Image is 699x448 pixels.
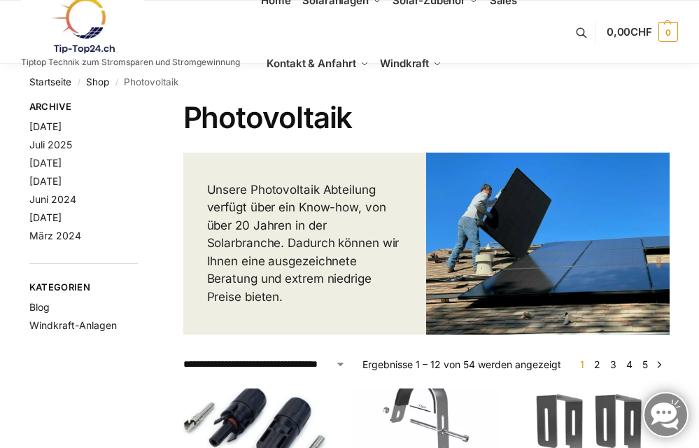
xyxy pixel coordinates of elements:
span: / [71,77,86,88]
a: Juli 2025 [29,139,72,150]
a: Blog [29,301,50,313]
img: Photovoltaik Dachanlagen [426,153,670,335]
a: Seite 4 [623,358,636,370]
a: Windkraft [374,32,448,95]
a: Juni 2024 [29,193,76,205]
a: [DATE] [29,120,62,132]
p: Tiptop Technik zum Stromsparen und Stromgewinnung [21,58,240,66]
a: Seite 3 [607,358,620,370]
a: 0,00CHF 0 [607,11,678,53]
span: CHF [630,25,652,38]
h1: Photovoltaik [183,100,670,135]
span: Kategorien [29,281,139,295]
a: [DATE] [29,211,62,223]
span: 0,00 [607,25,652,38]
p: Ergebnisse 1 – 12 von 54 werden angezeigt [362,357,561,372]
a: [DATE] [29,157,62,169]
span: / [109,77,124,88]
a: März 2024 [29,230,81,241]
span: Seite 1 [577,358,588,370]
a: → [654,357,665,372]
a: Startseite [29,76,71,87]
span: Windkraft [380,57,429,70]
span: Archive [29,100,139,114]
span: Kontakt & Anfahrt [267,57,355,70]
select: Shop-Reihenfolge [183,357,346,372]
a: Windkraft-Anlagen [29,319,117,331]
a: Seite 2 [591,358,604,370]
nav: Breadcrumb [29,64,670,100]
p: Unsere Photovoltaik Abteilung verfügt über ein Know-how, von über 20 Jahren in der Solarbranche. ... [207,181,403,307]
button: Close filters [138,101,146,116]
a: Shop [86,76,109,87]
a: [DATE] [29,175,62,187]
a: Seite 5 [639,358,651,370]
nav: Produkt-Seitennummerierung [572,357,670,372]
a: Kontakt & Anfahrt [261,32,374,95]
span: 0 [658,22,678,42]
